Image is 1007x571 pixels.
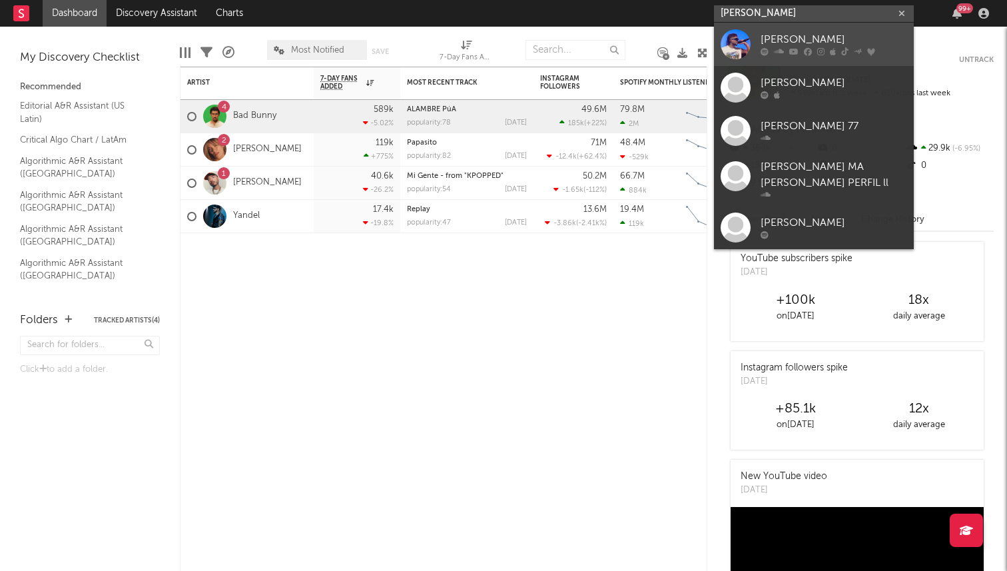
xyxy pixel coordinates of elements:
[407,153,451,160] div: popularity: 82
[905,157,994,175] div: 0
[761,75,907,91] div: [PERSON_NAME]
[741,375,848,388] div: [DATE]
[857,308,980,324] div: daily average
[373,205,394,214] div: 17.4k
[545,219,607,227] div: ( )
[222,33,234,72] div: A&R Pipeline
[579,153,605,161] span: +62.4 %
[200,33,212,72] div: Filters
[620,186,647,195] div: 884k
[761,215,907,231] div: [PERSON_NAME]
[583,205,607,214] div: 13.6M
[741,266,852,279] div: [DATE]
[857,417,980,433] div: daily average
[734,308,857,324] div: on [DATE]
[559,119,607,127] div: ( )
[714,5,914,22] input: Search for artists
[20,99,147,126] a: Editorial A&R Assistant (US Latin)
[407,139,437,147] a: Papasito
[233,111,276,122] a: Bad Bunny
[20,154,147,181] a: Algorithmic A&R Assistant ([GEOGRAPHIC_DATA])
[407,173,504,180] a: Mi Gente - from "KPOPPED"
[505,119,527,127] div: [DATE]
[680,100,740,133] svg: Chart title
[407,106,527,113] div: ALAMBRE PúA
[363,219,394,227] div: -19.8 %
[680,200,740,233] svg: Chart title
[905,140,994,157] div: 29.9k
[20,188,147,215] a: Algorithmic A&R Assistant ([GEOGRAPHIC_DATA])
[585,187,605,194] span: -112 %
[553,220,576,227] span: -3.86k
[407,119,451,127] div: popularity: 78
[407,186,451,193] div: popularity: 54
[714,66,914,109] a: [PERSON_NAME]
[734,417,857,433] div: on [DATE]
[374,105,394,114] div: 589k
[407,106,456,113] a: ALAMBRE PúA
[505,153,527,160] div: [DATE]
[591,139,607,147] div: 71M
[372,48,389,55] button: Save
[233,211,260,222] a: Yandel
[187,79,287,87] div: Artist
[741,470,827,484] div: New YouTube video
[94,317,160,324] button: Tracked Artists(4)
[562,187,583,194] span: -1.65k
[440,50,493,66] div: 7-Day Fans Added (7-Day Fans Added)
[959,53,994,67] button: Untrack
[505,219,527,227] div: [DATE]
[956,3,973,13] div: 99 +
[180,33,190,72] div: Edit Columns
[761,32,907,48] div: [PERSON_NAME]
[857,401,980,417] div: 12 x
[950,145,980,153] span: -6.95 %
[407,219,451,227] div: popularity: 47
[364,152,394,161] div: +775 %
[620,153,649,161] div: -529k
[734,401,857,417] div: +85.1k
[371,172,394,181] div: 40.6k
[20,336,160,355] input: Search for folders...
[20,50,160,66] div: My Discovery Checklist
[407,173,527,180] div: Mi Gente - from "KPOPPED"
[583,172,607,181] div: 50.2M
[680,167,740,200] svg: Chart title
[620,205,644,214] div: 19.4M
[233,144,302,155] a: [PERSON_NAME]
[407,206,430,213] a: Replay
[734,292,857,308] div: +100k
[620,139,645,147] div: 48.4M
[320,75,363,91] span: 7-Day Fans Added
[620,172,645,181] div: 66.7M
[555,153,577,161] span: -12.4k
[440,33,493,72] div: 7-Day Fans Added (7-Day Fans Added)
[741,484,827,497] div: [DATE]
[20,256,147,283] a: Algorithmic A&R Assistant ([GEOGRAPHIC_DATA])
[714,109,914,153] a: [PERSON_NAME] 77
[714,206,914,249] a: [PERSON_NAME]
[547,152,607,161] div: ( )
[407,139,527,147] div: Papasito
[714,153,914,206] a: [PERSON_NAME] MA [PERSON_NAME] PERFIL ll
[857,292,980,308] div: 18 x
[20,79,160,95] div: Recommended
[620,219,644,228] div: 119k
[233,177,302,189] a: [PERSON_NAME]
[525,40,625,60] input: Search...
[376,139,394,147] div: 119k
[581,105,607,114] div: 49.6M
[568,120,584,127] span: 185k
[578,220,605,227] span: -2.41k %
[741,252,852,266] div: YouTube subscribers spike
[741,361,848,375] div: Instagram followers spike
[20,222,147,249] a: Algorithmic A&R Assistant ([GEOGRAPHIC_DATA])
[20,362,160,378] div: Click to add a folder.
[505,186,527,193] div: [DATE]
[620,119,639,128] div: 2M
[553,185,607,194] div: ( )
[620,105,645,114] div: 79.8M
[680,133,740,167] svg: Chart title
[620,79,720,87] div: Spotify Monthly Listeners
[20,312,58,328] div: Folders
